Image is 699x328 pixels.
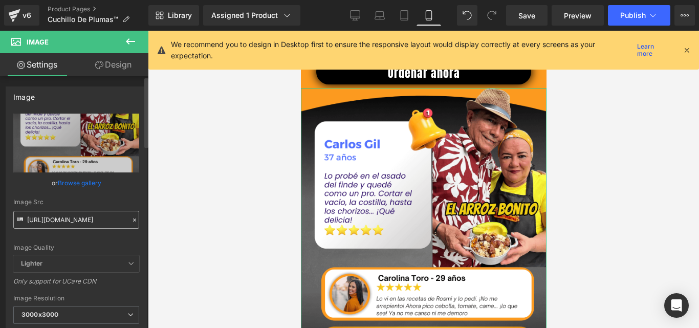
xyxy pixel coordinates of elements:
span: Image [27,38,49,46]
a: Tablet [392,5,417,26]
span: Library [168,11,192,20]
div: Assigned 1 Product [211,10,292,20]
div: Image Resolution [13,295,139,302]
button: More [674,5,695,26]
a: Design [76,53,150,76]
a: Browse gallery [58,174,101,192]
a: Preview [552,5,604,26]
button: Undo [457,5,477,26]
span: Cuchillo De Plumas™ [48,15,118,24]
div: v6 [20,9,33,22]
a: Desktop [343,5,367,26]
b: Lighter [21,259,42,267]
a: New Library [148,5,199,26]
div: or [13,178,139,188]
a: Product Pages [48,5,148,13]
div: Open Intercom Messenger [664,293,689,318]
div: Image Quality [13,244,139,251]
div: Image [13,87,35,101]
span: Preview [564,10,592,21]
input: Link [13,211,139,229]
div: Image Src [13,199,139,206]
a: Ordenar ahora [15,29,230,54]
span: Save [518,10,535,21]
span: Publish [620,11,646,19]
b: 3000x3000 [21,311,58,318]
div: Only support for UCare CDN [13,277,139,292]
span: Ordenar ahora [87,36,159,49]
button: Publish [608,5,670,26]
button: Redo [482,5,502,26]
a: Laptop [367,5,392,26]
a: Learn more [633,44,674,56]
p: We recommend you to design in Desktop first to ensure the responsive layout would display correct... [171,39,633,61]
a: Mobile [417,5,441,26]
a: v6 [4,5,39,26]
